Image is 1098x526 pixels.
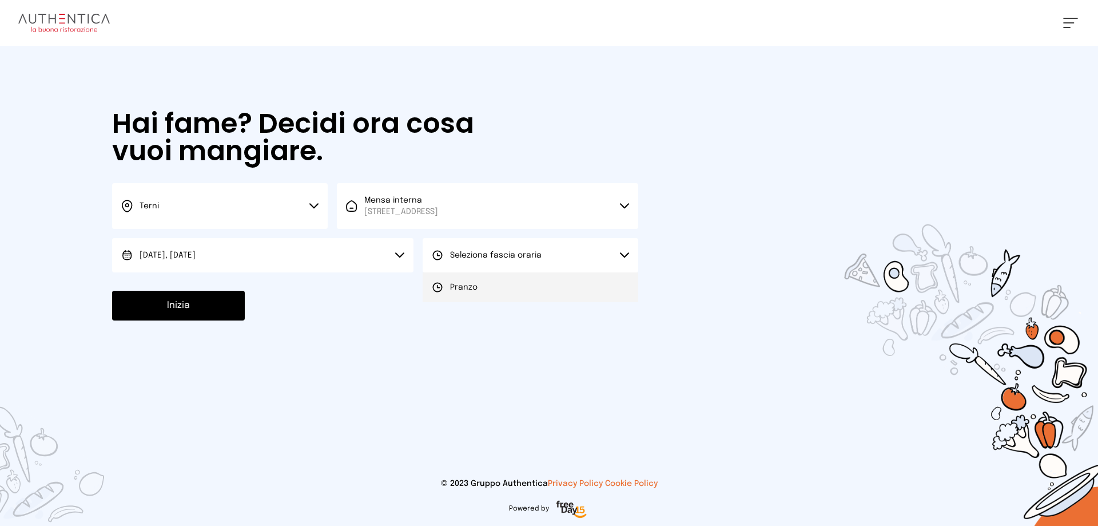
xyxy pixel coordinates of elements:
p: © 2023 Gruppo Authentica [18,478,1080,489]
button: Seleziona fascia oraria [423,238,638,272]
img: logo-freeday.3e08031.png [554,499,590,521]
button: Inizia [112,291,245,321]
span: Powered by [509,504,549,513]
span: Pranzo [450,282,478,293]
a: Cookie Policy [605,480,658,488]
a: Privacy Policy [548,480,603,488]
span: Seleziona fascia oraria [450,251,542,259]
